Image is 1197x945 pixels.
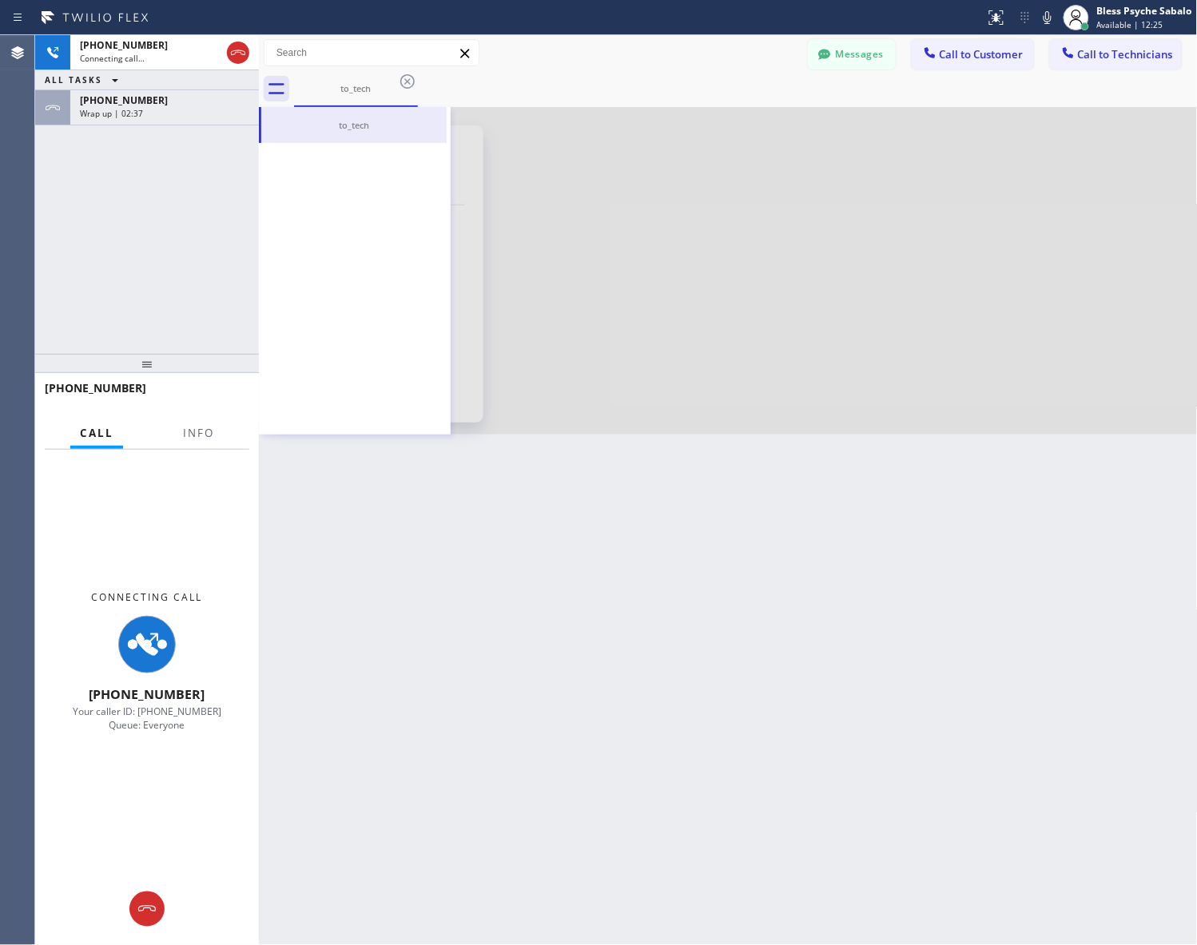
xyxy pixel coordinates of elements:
div: to_tech [296,82,416,94]
span: Available | 12:25 [1097,19,1163,30]
span: Call [80,426,113,440]
span: Connecting Call [92,590,203,604]
button: Info [173,418,224,449]
span: [PHONE_NUMBER] [80,38,168,52]
button: Call to Customer [912,39,1034,69]
button: Call to Technicians [1050,39,1182,69]
div: Bless Psyche Sabalo [1097,4,1192,18]
button: Hang up [129,891,165,927]
input: Search [264,40,479,66]
button: Mute [1036,6,1059,29]
span: [PHONE_NUMBER] [45,380,146,395]
span: Wrap up | 02:37 [80,108,143,119]
button: Hang up [227,42,249,64]
span: Call to Customer [940,47,1024,62]
span: Info [183,426,214,440]
button: ALL TASKS [35,70,134,89]
button: Messages [808,39,896,69]
span: [PHONE_NUMBER] [89,685,205,703]
span: Connecting call… [80,53,145,64]
span: ALL TASKS [45,74,102,85]
span: [PHONE_NUMBER] [80,93,168,107]
span: Call to Technicians [1078,47,1173,62]
div: to_tech [263,119,445,131]
button: Call [70,418,123,449]
span: Your caller ID: [PHONE_NUMBER] Queue: Everyone [73,705,221,732]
